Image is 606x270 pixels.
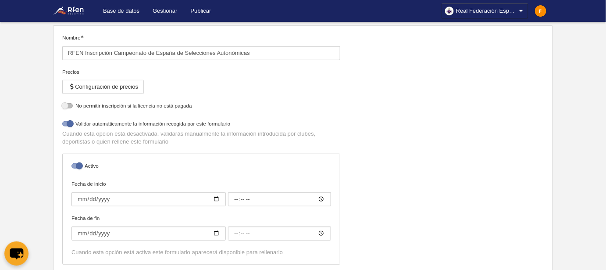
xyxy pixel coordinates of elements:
[535,5,546,17] img: c2l6ZT0zMHgzMCZmcz05JnRleHQ9RiZiZz1mYjhjMDA%3D.png
[62,102,340,112] label: No permitir inscripción si la licencia no está pagada
[71,180,331,206] label: Fecha de inicio
[456,7,517,15] span: Real Federación Española de Natación
[71,162,331,172] label: Activo
[4,241,29,266] button: chat-button
[53,5,90,16] img: Real Federación Española de Natación
[62,120,340,130] label: Validar automáticamente la información recogida por este formulario
[228,192,331,206] input: Fecha de inicio
[445,7,454,15] img: OawuqMLU2yxE.30x30.jpg
[71,227,226,241] input: Fecha de fin
[62,80,144,94] button: Configuración de precios
[442,4,528,18] a: Real Federación Española de Natación
[62,130,340,146] p: Cuando esta opción está desactivada, validarás manualmente la información introducida por clubes,...
[228,227,331,241] input: Fecha de fin
[62,46,340,60] input: Nombre
[62,34,340,60] label: Nombre
[81,36,83,38] i: Obligatorio
[71,214,331,241] label: Fecha de fin
[62,68,340,76] div: Precios
[71,248,331,256] div: Cuando esta opción está activa este formulario aparecerá disponible para rellenarlo
[71,192,226,206] input: Fecha de inicio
